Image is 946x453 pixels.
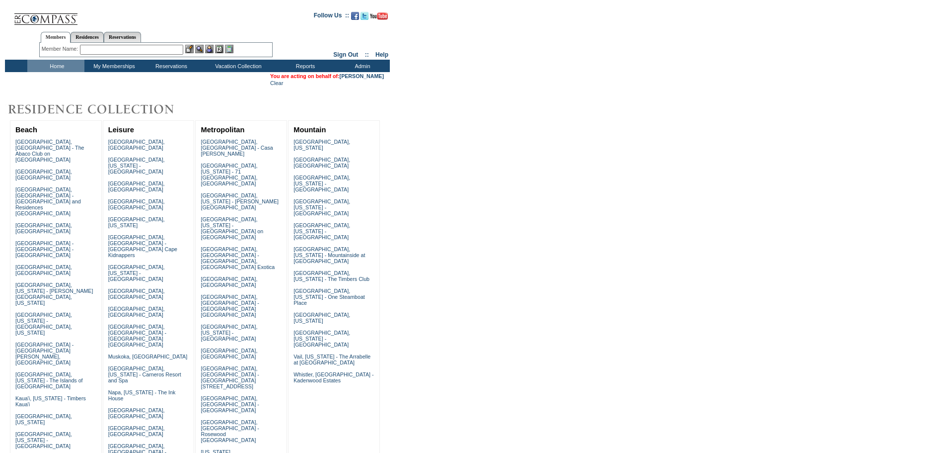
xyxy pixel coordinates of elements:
[15,139,84,163] a: [GEOGRAPHIC_DATA], [GEOGRAPHIC_DATA] - The Abaco Club on [GEOGRAPHIC_DATA]
[333,60,390,72] td: Admin
[293,246,365,264] a: [GEOGRAPHIC_DATA], [US_STATE] - Mountainside at [GEOGRAPHIC_DATA]
[15,282,93,306] a: [GEOGRAPHIC_DATA], [US_STATE] - [PERSON_NAME][GEOGRAPHIC_DATA], [US_STATE]
[185,45,194,53] img: b_edit.gif
[370,12,388,20] img: Subscribe to our YouTube Channel
[15,342,73,365] a: [GEOGRAPHIC_DATA] - [GEOGRAPHIC_DATA][PERSON_NAME], [GEOGRAPHIC_DATA]
[195,45,204,53] img: View
[293,198,350,216] a: [GEOGRAPHIC_DATA], [US_STATE] - [GEOGRAPHIC_DATA]
[108,216,165,228] a: [GEOGRAPHIC_DATA], [US_STATE]
[340,73,384,79] a: [PERSON_NAME]
[108,354,187,360] a: Muskoka, [GEOGRAPHIC_DATA]
[333,51,358,58] a: Sign Out
[293,270,369,282] a: [GEOGRAPHIC_DATA], [US_STATE] - The Timbers Club
[293,330,350,348] a: [GEOGRAPHIC_DATA], [US_STATE] - [GEOGRAPHIC_DATA]
[293,222,350,240] a: [GEOGRAPHIC_DATA], [US_STATE] - [GEOGRAPHIC_DATA]
[15,126,37,134] a: Beach
[276,60,333,72] td: Reports
[108,181,165,192] a: [GEOGRAPHIC_DATA], [GEOGRAPHIC_DATA]
[201,419,259,443] a: [GEOGRAPHIC_DATA], [GEOGRAPHIC_DATA] - Rosewood [GEOGRAPHIC_DATA]
[201,192,279,210] a: [GEOGRAPHIC_DATA], [US_STATE] - [PERSON_NAME][GEOGRAPHIC_DATA]
[108,234,177,258] a: [GEOGRAPHIC_DATA], [GEOGRAPHIC_DATA] - [GEOGRAPHIC_DATA] Cape Kidnappers
[108,365,181,383] a: [GEOGRAPHIC_DATA], [US_STATE] - Carneros Resort and Spa
[108,389,176,401] a: Napa, [US_STATE] - The Ink House
[108,407,165,419] a: [GEOGRAPHIC_DATA], [GEOGRAPHIC_DATA]
[351,15,359,21] a: Become our fan on Facebook
[15,264,72,276] a: [GEOGRAPHIC_DATA], [GEOGRAPHIC_DATA]
[15,371,83,389] a: [GEOGRAPHIC_DATA], [US_STATE] - The Islands of [GEOGRAPHIC_DATA]
[199,60,276,72] td: Vacation Collection
[42,45,80,53] div: Member Name:
[108,157,165,175] a: [GEOGRAPHIC_DATA], [US_STATE] - [GEOGRAPHIC_DATA]
[41,32,71,43] a: Members
[15,395,86,407] a: Kaua'i, [US_STATE] - Timbers Kaua'i
[15,222,72,234] a: [GEOGRAPHIC_DATA], [GEOGRAPHIC_DATA]
[201,395,259,413] a: [GEOGRAPHIC_DATA], [GEOGRAPHIC_DATA] - [GEOGRAPHIC_DATA]
[351,12,359,20] img: Become our fan on Facebook
[201,126,244,134] a: Metropolitan
[108,288,165,300] a: [GEOGRAPHIC_DATA], [GEOGRAPHIC_DATA]
[201,139,273,157] a: [GEOGRAPHIC_DATA], [GEOGRAPHIC_DATA] - Casa [PERSON_NAME]
[108,264,165,282] a: [GEOGRAPHIC_DATA], [US_STATE] - [GEOGRAPHIC_DATA]
[201,365,259,389] a: [GEOGRAPHIC_DATA], [GEOGRAPHIC_DATA] - [GEOGRAPHIC_DATA][STREET_ADDRESS]
[361,15,368,21] a: Follow us on Twitter
[293,139,350,151] a: [GEOGRAPHIC_DATA], [US_STATE]
[13,5,78,25] img: Compass Home
[201,276,257,288] a: [GEOGRAPHIC_DATA], [GEOGRAPHIC_DATA]
[370,15,388,21] a: Subscribe to our YouTube Channel
[375,51,388,58] a: Help
[205,45,214,53] img: Impersonate
[293,312,350,324] a: [GEOGRAPHIC_DATA], [US_STATE]
[270,80,283,86] a: Clear
[104,32,141,42] a: Reservations
[108,324,166,348] a: [GEOGRAPHIC_DATA], [GEOGRAPHIC_DATA] - [GEOGRAPHIC_DATA] [GEOGRAPHIC_DATA]
[108,306,165,318] a: [GEOGRAPHIC_DATA], [GEOGRAPHIC_DATA]
[293,354,370,365] a: Vail, [US_STATE] - The Arrabelle at [GEOGRAPHIC_DATA]
[142,60,199,72] td: Reservations
[5,99,199,119] img: Destinations by Exclusive Resorts
[201,324,257,342] a: [GEOGRAPHIC_DATA], [US_STATE] - [GEOGRAPHIC_DATA]
[108,425,165,437] a: [GEOGRAPHIC_DATA], [GEOGRAPHIC_DATA]
[201,216,263,240] a: [GEOGRAPHIC_DATA], [US_STATE] - [GEOGRAPHIC_DATA] on [GEOGRAPHIC_DATA]
[71,32,104,42] a: Residences
[293,175,350,192] a: [GEOGRAPHIC_DATA], [US_STATE] - [GEOGRAPHIC_DATA]
[84,60,142,72] td: My Memberships
[314,11,349,23] td: Follow Us ::
[27,60,84,72] td: Home
[293,157,350,169] a: [GEOGRAPHIC_DATA], [GEOGRAPHIC_DATA]
[215,45,223,53] img: Reservations
[270,73,384,79] span: You are acting on behalf of:
[15,186,81,216] a: [GEOGRAPHIC_DATA], [GEOGRAPHIC_DATA] - [GEOGRAPHIC_DATA] and Residences [GEOGRAPHIC_DATA]
[293,371,373,383] a: Whistler, [GEOGRAPHIC_DATA] - Kadenwood Estates
[293,288,365,306] a: [GEOGRAPHIC_DATA], [US_STATE] - One Steamboat Place
[15,312,72,336] a: [GEOGRAPHIC_DATA], [US_STATE] - [GEOGRAPHIC_DATA], [US_STATE]
[201,348,257,360] a: [GEOGRAPHIC_DATA], [GEOGRAPHIC_DATA]
[293,126,326,134] a: Mountain
[15,413,72,425] a: [GEOGRAPHIC_DATA], [US_STATE]
[201,294,259,318] a: [GEOGRAPHIC_DATA], [GEOGRAPHIC_DATA] - [GEOGRAPHIC_DATA] [GEOGRAPHIC_DATA]
[108,198,165,210] a: [GEOGRAPHIC_DATA], [GEOGRAPHIC_DATA]
[365,51,369,58] span: ::
[108,126,134,134] a: Leisure
[361,12,368,20] img: Follow us on Twitter
[201,163,257,186] a: [GEOGRAPHIC_DATA], [US_STATE] - 71 [GEOGRAPHIC_DATA], [GEOGRAPHIC_DATA]
[15,431,72,449] a: [GEOGRAPHIC_DATA], [US_STATE] - [GEOGRAPHIC_DATA]
[225,45,233,53] img: b_calculator.gif
[15,169,72,181] a: [GEOGRAPHIC_DATA], [GEOGRAPHIC_DATA]
[201,246,275,270] a: [GEOGRAPHIC_DATA], [GEOGRAPHIC_DATA] - [GEOGRAPHIC_DATA], [GEOGRAPHIC_DATA] Exotica
[108,139,165,151] a: [GEOGRAPHIC_DATA], [GEOGRAPHIC_DATA]
[15,240,73,258] a: [GEOGRAPHIC_DATA] - [GEOGRAPHIC_DATA] - [GEOGRAPHIC_DATA]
